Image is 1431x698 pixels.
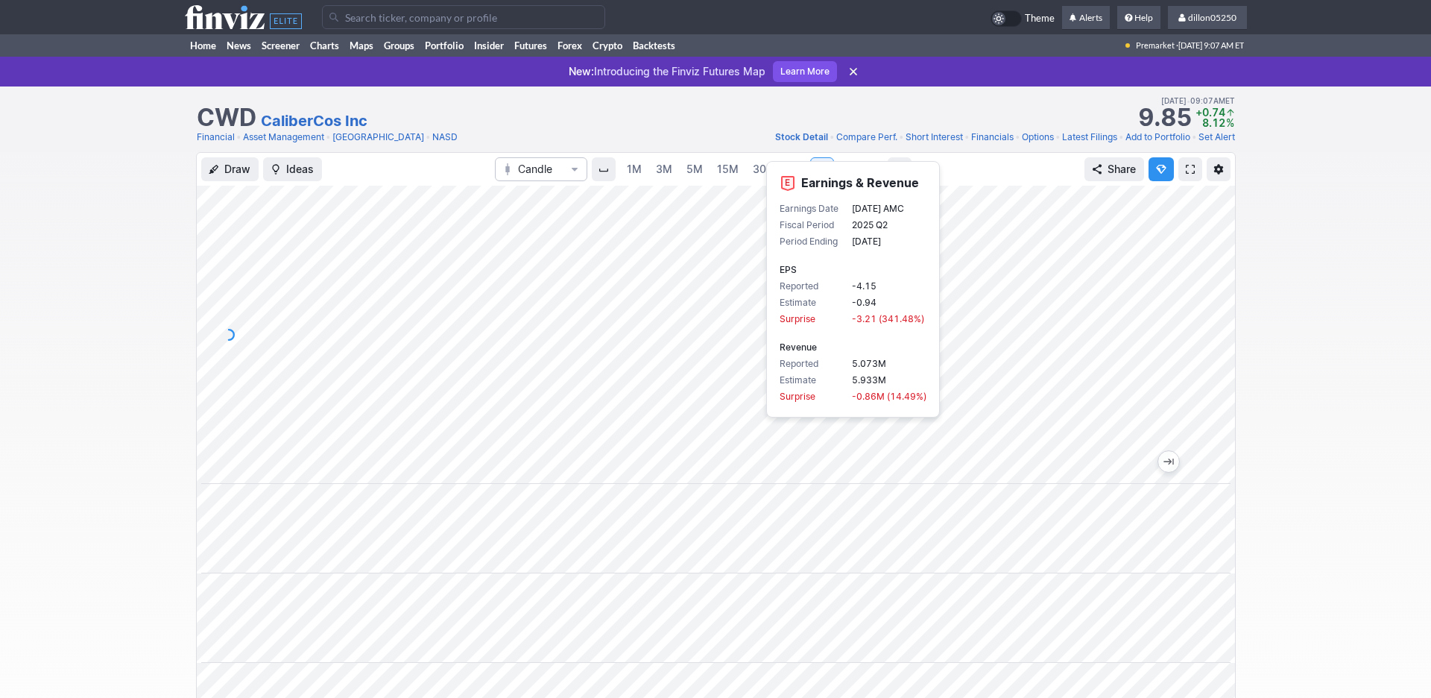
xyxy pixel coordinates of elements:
a: Charts [305,34,344,57]
a: Asset Management [243,130,324,145]
a: Backtests [628,34,680,57]
p: [DATE] [852,234,926,249]
span: Compare Perf. [836,131,897,142]
p: Introducing the Finviz Futures Map [569,64,765,79]
p: 5.073M [852,356,926,371]
span: Premarket · [1136,34,1178,57]
p: Reported [780,279,850,294]
a: 30M [746,157,783,181]
p: -0.94 [852,295,926,310]
span: New: [569,65,594,78]
h4: Earnings & Revenue [801,174,919,191]
span: Theme [1025,10,1055,27]
span: • [326,130,331,145]
button: Chart Type [495,157,587,181]
a: Theme [991,10,1055,27]
span: 5M [686,163,703,175]
a: Crypto [587,34,628,57]
p: EPS [780,251,850,277]
a: Portfolio [420,34,469,57]
a: Maps [344,34,379,57]
a: NASD [432,130,458,145]
a: M [859,157,883,181]
p: Revenue [780,328,850,355]
span: [DATE] 9:07 AM ET [1178,34,1244,57]
p: -3.21 (341.48%) [852,312,926,327]
p: Surprise [780,389,850,404]
p: Period Ending [780,234,850,249]
span: +0.74 [1195,106,1225,119]
span: • [1187,94,1190,107]
span: Ideas [286,162,314,177]
a: Set Alert [1198,130,1235,145]
a: W [835,157,859,181]
span: [DATE] 09:07AM ET [1161,94,1235,107]
a: Fullscreen [1178,157,1202,181]
a: 1M [620,157,648,181]
a: dillon05250 [1168,6,1247,30]
span: Latest Filings [1062,131,1117,142]
span: • [964,130,970,145]
span: • [426,130,431,145]
p: 2025 Q2 [852,218,926,233]
a: Latest Filings [1062,130,1117,145]
a: Learn More [773,61,837,82]
a: Screener [256,34,305,57]
a: News [221,34,256,57]
p: 5.933M [852,373,926,388]
a: 3M [649,157,679,181]
span: • [1192,130,1197,145]
button: Ideas [263,157,322,181]
a: CaliberCos Inc [261,110,367,131]
a: Financial [197,130,235,145]
p: Estimate [780,373,850,388]
span: 1M [627,163,642,175]
span: 30M [753,163,776,175]
a: Home [185,34,221,57]
a: 1H [783,157,809,181]
button: Explore new features [1149,157,1174,181]
strong: 9.85 [1138,106,1192,130]
a: Options [1022,130,1054,145]
span: • [1015,130,1020,145]
p: -4.15 [852,279,926,294]
p: Estimate [780,295,850,310]
span: 15M [717,163,739,175]
button: Draw [201,157,259,181]
p: Fiscal Period [780,218,850,233]
span: dillon05250 [1188,12,1236,23]
a: Groups [379,34,420,57]
a: Short Interest [906,130,963,145]
span: Share [1108,162,1136,177]
a: Help [1117,6,1160,30]
input: Search [322,5,605,29]
button: Share [1084,157,1144,181]
a: Stock Detail [775,130,828,145]
p: Earnings Date [780,201,850,216]
a: Compare Perf. [836,130,897,145]
a: Alerts [1062,6,1110,30]
a: Financials [971,130,1014,145]
a: Futures [509,34,552,57]
a: Add to Portfolio [1125,130,1190,145]
span: 3M [656,163,672,175]
span: % [1226,116,1234,129]
span: • [1055,130,1061,145]
span: • [1119,130,1124,145]
h1: CWD [197,106,256,130]
span: • [899,130,904,145]
span: Stock Detail [775,131,828,142]
a: Insider [469,34,509,57]
span: Candle [518,162,564,177]
button: Jump to the most recent bar [1158,451,1179,472]
button: Range [888,157,912,181]
span: • [236,130,241,145]
a: 5M [680,157,710,181]
a: 15M [710,157,745,181]
div: Event [766,161,940,418]
button: Interval [592,157,616,181]
span: • [830,130,835,145]
button: Chart Settings [1207,157,1231,181]
span: Draw [224,162,250,177]
a: [GEOGRAPHIC_DATA] [332,130,424,145]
